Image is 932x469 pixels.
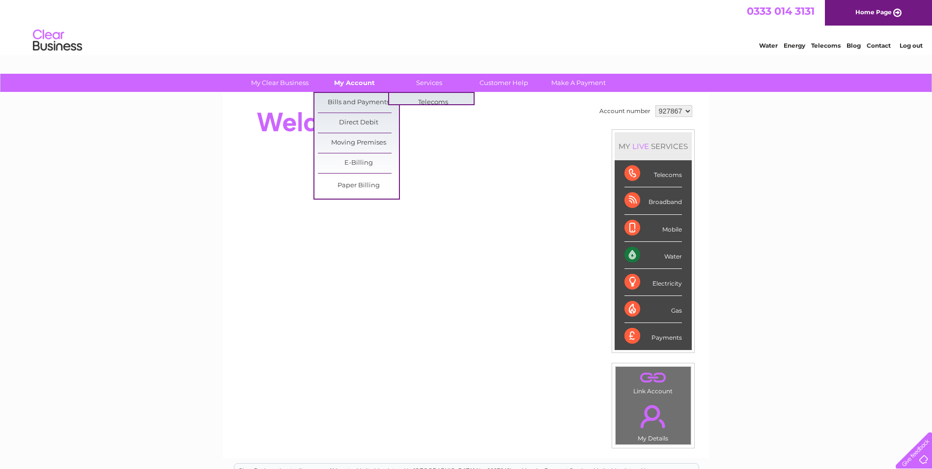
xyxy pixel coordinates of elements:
[624,242,682,269] div: Water
[618,369,688,386] a: .
[618,399,688,434] a: .
[318,93,399,113] a: Bills and Payments
[389,74,470,92] a: Services
[759,42,778,49] a: Water
[630,142,651,151] div: LIVE
[784,42,805,49] a: Energy
[318,176,399,196] a: Paper Billing
[747,5,815,17] a: 0333 014 3131
[900,42,923,49] a: Log out
[234,5,699,48] div: Clear Business is a trading name of Verastar Limited (registered in [GEOGRAPHIC_DATA] No. 3667643...
[624,160,682,187] div: Telecoms
[624,269,682,296] div: Electricity
[538,74,619,92] a: Make A Payment
[314,74,395,92] a: My Account
[318,133,399,153] a: Moving Premises
[239,74,320,92] a: My Clear Business
[847,42,861,49] a: Blog
[624,215,682,242] div: Mobile
[318,153,399,173] a: E-Billing
[393,93,474,113] a: Telecoms
[32,26,83,56] img: logo.png
[624,323,682,350] div: Payments
[615,397,691,445] td: My Details
[811,42,841,49] a: Telecoms
[615,366,691,397] td: Link Account
[615,132,692,160] div: MY SERVICES
[624,296,682,323] div: Gas
[597,103,653,119] td: Account number
[318,113,399,133] a: Direct Debit
[867,42,891,49] a: Contact
[624,187,682,214] div: Broadband
[463,74,544,92] a: Customer Help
